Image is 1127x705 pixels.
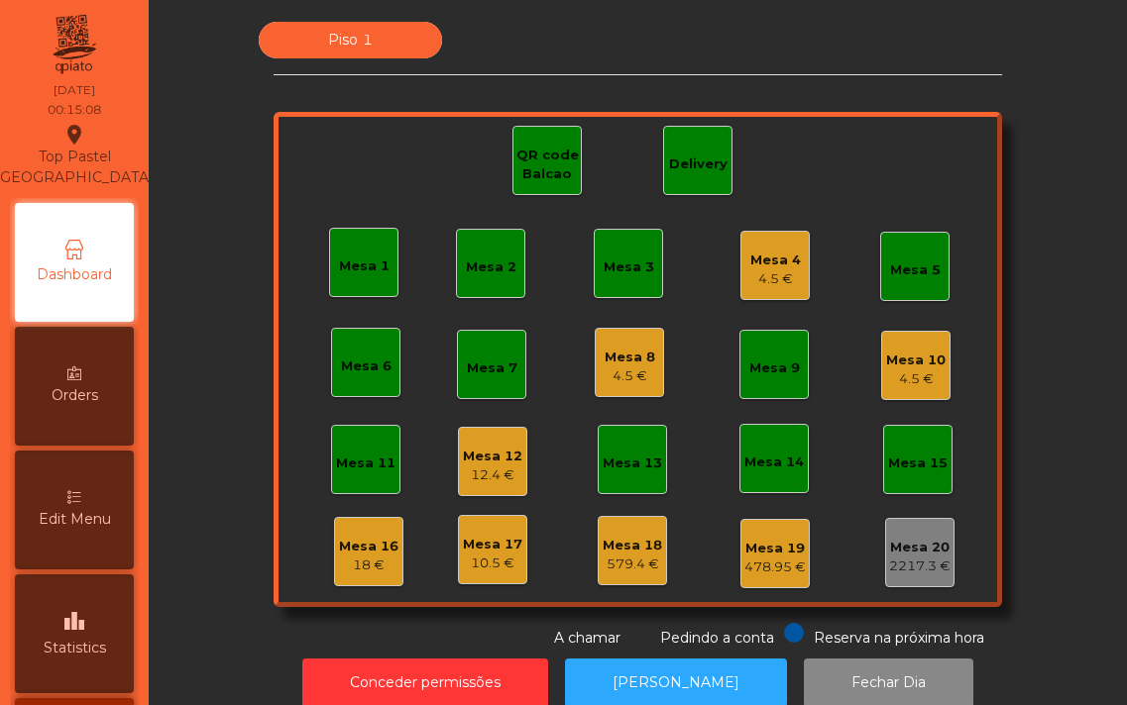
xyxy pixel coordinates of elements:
div: Piso 1 [259,22,442,58]
div: Mesa 4 [750,251,801,270]
div: Mesa 13 [603,453,662,473]
div: Mesa 1 [339,256,390,276]
div: Mesa 3 [604,257,654,277]
div: 579.4 € [603,554,662,574]
div: Mesa 11 [336,453,395,473]
div: Mesa 15 [888,453,948,473]
div: Mesa 5 [890,260,941,280]
span: Pedindo a conta [660,629,774,647]
div: QR code Balcao [513,146,581,184]
span: A chamar [554,629,620,647]
img: qpiato [50,10,98,79]
i: leaderboard [62,609,86,633]
div: 10.5 € [463,554,522,573]
div: Delivery [669,154,728,174]
div: [DATE] [54,81,95,99]
div: 478.95 € [744,557,806,577]
div: Mesa 7 [467,358,517,378]
span: Edit Menu [39,509,111,530]
div: 4.5 € [886,369,946,389]
div: 4.5 € [605,366,655,386]
div: 4.5 € [750,269,801,289]
i: location_on [62,123,86,147]
div: Mesa 2 [466,257,516,277]
div: Mesa 17 [463,535,522,554]
div: 00:15:08 [48,101,101,119]
div: Mesa 12 [463,447,522,466]
div: Mesa 8 [605,348,655,367]
div: 12.4 € [463,465,522,485]
div: 18 € [339,555,398,575]
div: Mesa 6 [341,356,392,376]
span: Reserva na próxima hora [814,629,984,647]
span: Orders [52,385,98,406]
div: Mesa 19 [744,539,806,558]
span: Statistics [44,638,106,658]
div: Mesa 16 [339,537,398,556]
div: Mesa 20 [889,538,951,557]
div: Mesa 14 [744,453,804,472]
div: Mesa 18 [603,536,662,555]
div: 2217.3 € [889,556,951,576]
span: Dashboard [37,264,112,285]
div: Mesa 10 [886,351,946,370]
div: Mesa 9 [749,358,800,378]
